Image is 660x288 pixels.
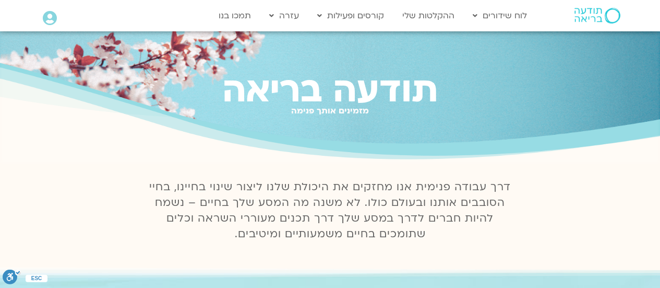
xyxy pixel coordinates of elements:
[213,6,256,26] a: תמכו בנו
[312,6,389,26] a: קורסים ופעילות
[397,6,460,26] a: ההקלטות שלי
[264,6,304,26] a: עזרה
[574,8,620,24] img: תודעה בריאה
[467,6,532,26] a: לוח שידורים
[143,179,517,242] p: דרך עבודה פנימית אנו מחזקים את היכולת שלנו ליצור שינוי בחיינו, בחיי הסובבים אותנו ובעולם כולו. לא...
